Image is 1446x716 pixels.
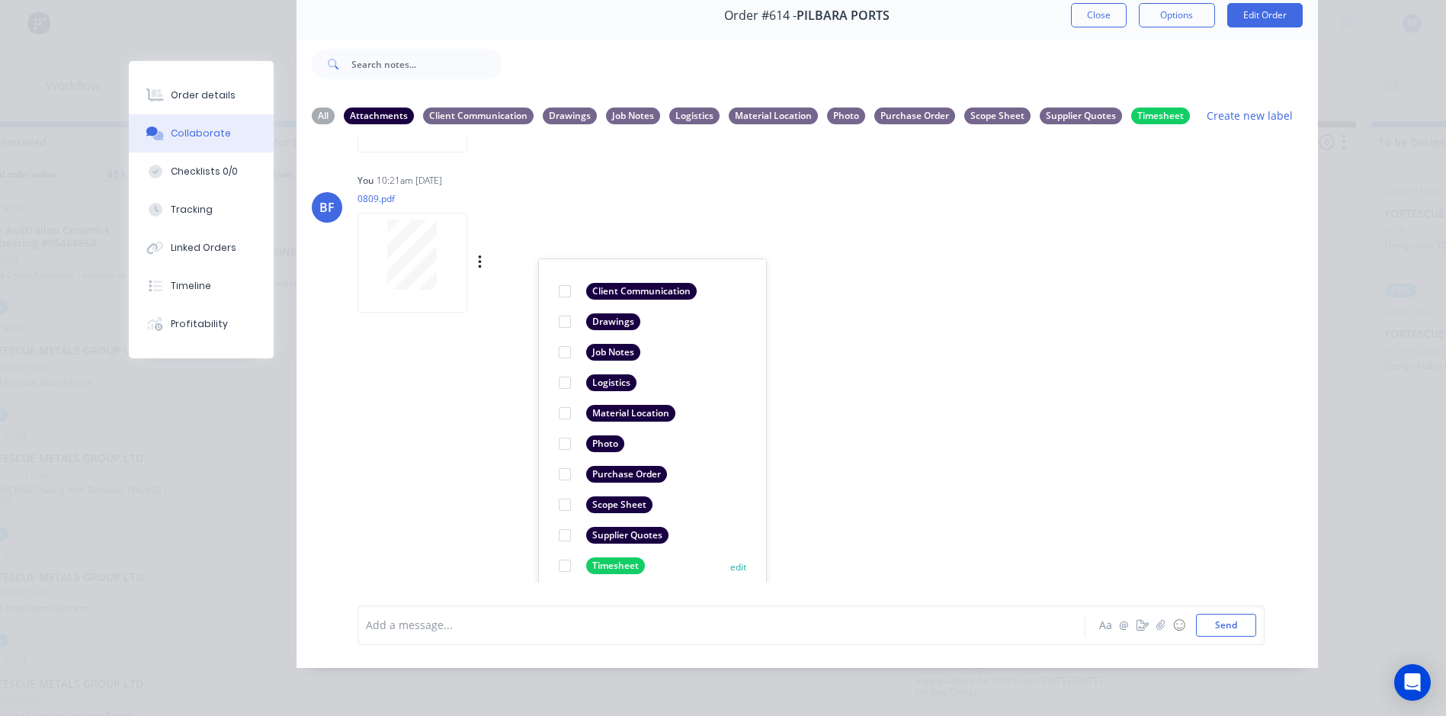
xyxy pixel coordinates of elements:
[1040,108,1122,124] div: Supplier Quotes
[724,8,797,23] span: Order #614 -
[357,174,374,188] div: You
[586,313,640,330] div: Drawings
[586,496,652,513] div: Scope Sheet
[129,76,274,114] button: Order details
[171,317,228,331] div: Profitability
[344,108,414,124] div: Attachments
[351,49,502,79] input: Search notes...
[729,108,818,124] div: Material Location
[1139,3,1215,27] button: Options
[312,108,335,124] div: All
[586,344,640,361] div: Job Notes
[319,198,335,217] div: BF
[129,305,274,343] button: Profitability
[171,241,236,255] div: Linked Orders
[1131,108,1190,124] div: Timesheet
[129,114,274,153] button: Collaborate
[171,165,238,178] div: Checklists 0/0
[1394,664,1431,701] div: Open Intercom Messenger
[586,557,645,574] div: Timesheet
[129,191,274,229] button: Tracking
[586,435,624,452] div: Photo
[1199,105,1301,126] button: Create new label
[1097,616,1115,634] button: Aa
[1071,3,1127,27] button: Close
[586,374,636,391] div: Logistics
[377,174,442,188] div: 10:21am [DATE]
[129,229,274,267] button: Linked Orders
[1170,616,1188,634] button: ☺
[423,108,534,124] div: Client Communication
[1227,3,1303,27] button: Edit Order
[171,88,236,102] div: Order details
[606,108,660,124] div: Job Notes
[129,267,274,305] button: Timeline
[827,108,865,124] div: Photo
[586,466,667,483] div: Purchase Order
[874,108,955,124] div: Purchase Order
[669,108,720,124] div: Logistics
[797,8,890,23] span: PILBARA PORTS
[1115,616,1133,634] button: @
[543,108,597,124] div: Drawings
[1196,614,1256,637] button: Send
[964,108,1031,124] div: Scope Sheet
[586,527,668,544] div: Supplier Quotes
[171,279,211,293] div: Timeline
[171,127,231,140] div: Collaborate
[129,153,274,191] button: Checklists 0/0
[586,283,697,300] div: Client Communication
[171,203,213,217] div: Tracking
[357,192,637,205] p: 0809.pdf
[586,405,675,422] div: Material Location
